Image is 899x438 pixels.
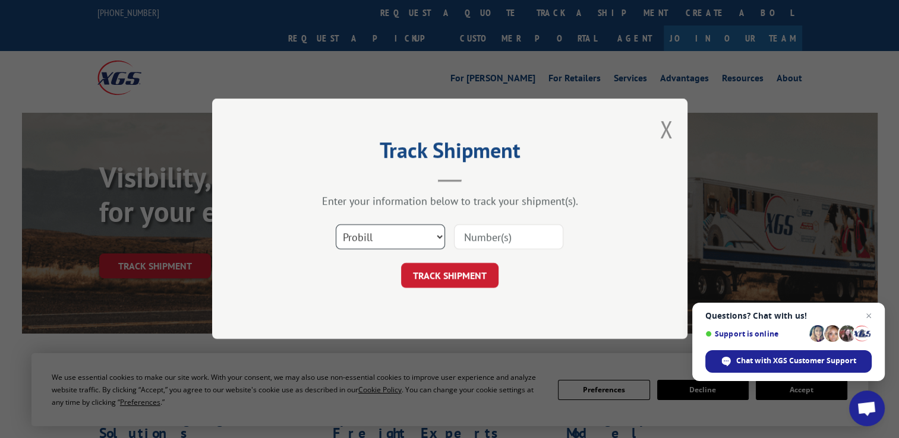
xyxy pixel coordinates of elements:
[705,350,872,373] span: Chat with XGS Customer Support
[401,264,499,288] button: TRACK SHIPMENT
[454,225,563,250] input: Number(s)
[736,356,856,366] span: Chat with XGS Customer Support
[705,329,805,338] span: Support is online
[705,311,872,320] span: Questions? Chat with us!
[272,142,628,164] h2: Track Shipment
[849,391,885,426] a: Open chat
[660,113,673,145] button: Close modal
[272,195,628,208] div: Enter your information below to track your shipment(s).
